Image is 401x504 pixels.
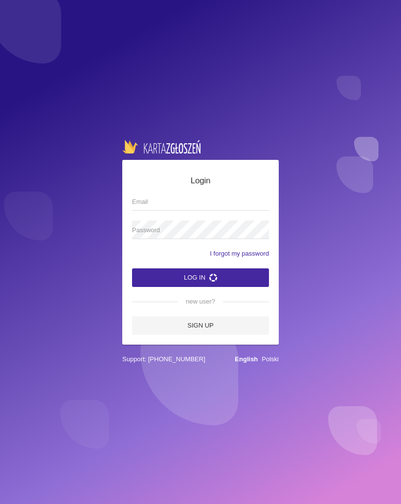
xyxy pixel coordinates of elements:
input: Email [132,192,269,211]
span: new user? [178,297,223,307]
h5: Login [132,175,269,187]
a: Polski [262,355,279,363]
a: Sign up [132,316,269,335]
a: I forgot my password [210,249,269,259]
span: Support: [PHONE_NUMBER] [122,354,205,364]
img: logo-karta.png [122,140,200,153]
a: English [235,355,258,363]
span: Email [132,197,259,207]
span: Password [132,225,259,235]
input: Password [132,220,269,239]
button: Log in [132,268,269,287]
